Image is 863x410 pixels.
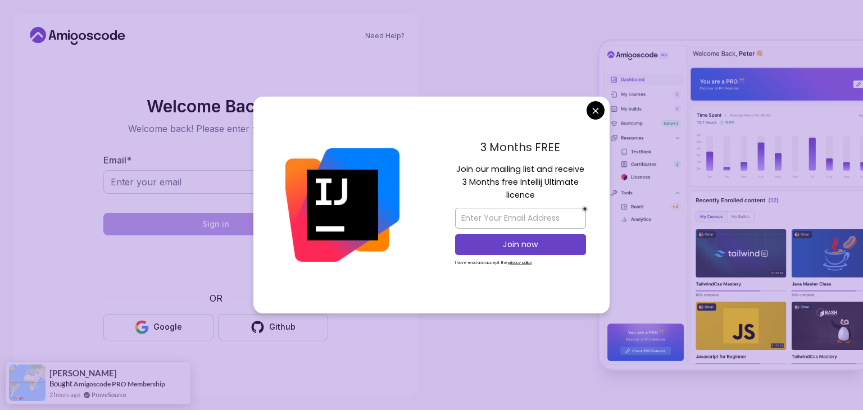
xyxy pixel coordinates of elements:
a: Need Help? [365,31,405,40]
input: Enter your email [103,170,328,194]
label: Email * [103,154,131,166]
p: OR [210,291,222,305]
iframe: Widget containing checkbox for hCaptcha security challenge [131,242,301,285]
span: Bought [49,379,72,388]
h2: Welcome Back [103,97,328,115]
button: Sign in [103,213,328,235]
span: [PERSON_NAME] [49,368,117,378]
a: Amigoscode PRO Membership [74,380,165,388]
div: Github [269,321,296,332]
a: ProveSource [92,390,126,399]
div: Google [153,321,182,332]
div: Sign in [202,218,229,230]
img: provesource social proof notification image [9,365,46,401]
a: Home link [27,27,128,45]
img: Amigoscode Dashboard [599,41,863,369]
span: 2 hours ago [49,390,80,399]
p: Welcome back! Please enter your details. [103,122,328,135]
button: Google [103,314,214,340]
button: Github [218,314,328,340]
